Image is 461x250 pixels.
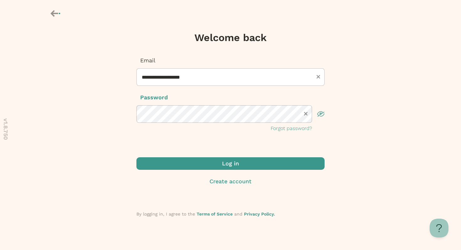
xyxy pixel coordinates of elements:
[194,31,267,44] h1: Welcome back
[430,219,448,237] iframe: Toggle Customer Support
[244,211,275,216] a: Privacy Policy.
[271,125,312,132] button: Forgot password?
[136,56,325,65] p: Email
[136,93,325,102] p: Password
[2,118,10,140] p: v 1.8.750
[197,211,233,216] a: Terms of Service
[136,211,275,216] span: By logging in, I agree to the and
[136,157,325,170] button: Log in
[136,177,325,185] button: Create account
